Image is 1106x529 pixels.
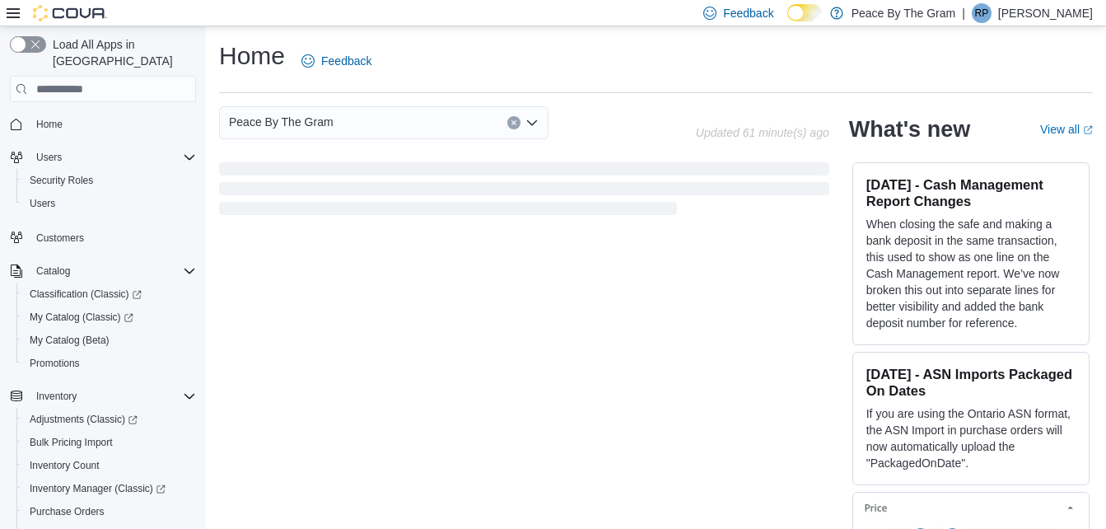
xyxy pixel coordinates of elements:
span: My Catalog (Classic) [30,311,133,324]
span: Bulk Pricing Import [30,436,113,449]
span: Users [30,147,196,167]
span: Classification (Classic) [23,284,196,304]
button: Customers [3,225,203,249]
a: Inventory Manager (Classic) [16,477,203,500]
p: [PERSON_NAME] [998,3,1093,23]
span: Purchase Orders [30,505,105,518]
button: Users [3,146,203,169]
span: Classification (Classic) [30,288,142,301]
a: Users [23,194,62,213]
span: Load All Apps in [GEOGRAPHIC_DATA] [46,36,196,69]
p: | [962,3,965,23]
a: My Catalog (Beta) [23,330,116,350]
button: Users [30,147,68,167]
span: Security Roles [30,174,93,187]
a: Home [30,115,69,134]
input: Dark Mode [787,4,822,21]
button: Catalog [3,260,203,283]
span: Loading [219,166,829,218]
span: Inventory Manager (Classic) [30,482,166,495]
h3: [DATE] - ASN Imports Packaged On Dates [866,366,1076,399]
div: Rob Pranger [972,3,992,23]
button: Security Roles [16,169,203,192]
a: Purchase Orders [23,502,111,522]
span: Home [30,114,196,134]
span: Inventory [36,390,77,403]
span: Promotions [23,353,196,373]
span: RP [975,3,989,23]
span: Feedback [321,53,371,69]
span: Promotions [30,357,80,370]
span: Dark Mode [787,21,788,22]
span: Home [36,118,63,131]
button: Inventory [3,385,203,408]
button: Open list of options [525,116,539,129]
button: Clear input [507,116,520,129]
span: Inventory [30,386,196,406]
button: Inventory [30,386,83,406]
span: Customers [30,227,196,247]
button: Catalog [30,261,77,281]
a: Customers [30,228,91,248]
a: Adjustments (Classic) [23,410,144,429]
span: Catalog [30,261,196,281]
span: Security Roles [23,171,196,190]
button: My Catalog (Beta) [16,329,203,352]
span: Adjustments (Classic) [30,413,138,426]
button: Inventory Count [16,454,203,477]
span: Inventory Count [30,459,100,472]
span: Adjustments (Classic) [23,410,196,429]
span: Catalog [36,264,70,278]
p: If you are using the Ontario ASN format, the ASN Import in purchase orders will now automatically... [866,405,1076,471]
span: Purchase Orders [23,502,196,522]
button: Purchase Orders [16,500,203,523]
span: Users [36,151,62,164]
span: Peace By The Gram [229,112,334,132]
svg: External link [1083,125,1093,135]
span: Bulk Pricing Import [23,433,196,452]
p: Updated 61 minute(s) ago [696,126,829,139]
p: When closing the safe and making a bank deposit in the same transaction, this used to show as one... [866,216,1076,331]
span: Inventory Count [23,456,196,475]
span: Inventory Manager (Classic) [23,479,196,499]
a: Adjustments (Classic) [16,408,203,431]
a: Inventory Count [23,456,106,475]
span: My Catalog (Classic) [23,307,196,327]
a: Promotions [23,353,86,373]
h3: [DATE] - Cash Management Report Changes [866,176,1076,209]
a: Security Roles [23,171,100,190]
button: Bulk Pricing Import [16,431,203,454]
span: Customers [36,232,84,245]
button: Promotions [16,352,203,375]
a: My Catalog (Classic) [23,307,140,327]
a: My Catalog (Classic) [16,306,203,329]
a: Bulk Pricing Import [23,433,119,452]
span: Users [30,197,55,210]
button: Users [16,192,203,215]
span: My Catalog (Beta) [30,334,110,347]
button: Home [3,112,203,136]
p: Peace By The Gram [852,3,956,23]
a: View allExternal link [1040,123,1093,136]
span: Users [23,194,196,213]
a: Classification (Classic) [16,283,203,306]
a: Classification (Classic) [23,284,148,304]
span: My Catalog (Beta) [23,330,196,350]
h1: Home [219,40,285,73]
h2: What's new [849,116,970,143]
img: Cova [33,5,107,21]
a: Inventory Manager (Classic) [23,479,172,499]
a: Feedback [295,44,378,77]
span: Feedback [723,5,773,21]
